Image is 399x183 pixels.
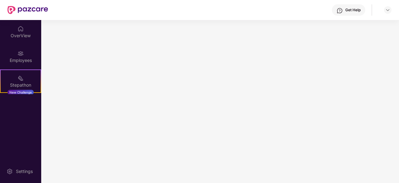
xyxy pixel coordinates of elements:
[337,8,343,14] img: svg+xml;base64,PHN2ZyBpZD0iSGVscC0zMngzMiIgeG1sbnM9Imh0dHA6Ly93d3cudzMub3JnLzIwMDAvc3ZnIiB3aWR0aD...
[14,168,35,175] div: Settings
[17,50,24,57] img: svg+xml;base64,PHN2ZyBpZD0iRW1wbG95ZWVzIiB4bWxucz0iaHR0cDovL3d3dy53My5vcmcvMjAwMC9zdmciIHdpZHRoPS...
[17,26,24,32] img: svg+xml;base64,PHN2ZyBpZD0iSG9tZSIgeG1sbnM9Imh0dHA6Ly93d3cudzMub3JnLzIwMDAvc3ZnIiB3aWR0aD0iMjAiIG...
[345,8,361,13] div: Get Help
[7,90,34,95] div: New Challenge
[1,82,41,88] div: Stepathon
[7,6,48,14] img: New Pazcare Logo
[7,168,13,175] img: svg+xml;base64,PHN2ZyBpZD0iU2V0dGluZy0yMHgyMCIgeG1sbnM9Imh0dHA6Ly93d3cudzMub3JnLzIwMDAvc3ZnIiB3aW...
[385,8,390,13] img: svg+xml;base64,PHN2ZyBpZD0iRHJvcGRvd24tMzJ4MzIiIHhtbG5zPSJodHRwOi8vd3d3LnczLm9yZy8yMDAwL3N2ZyIgd2...
[17,75,24,81] img: svg+xml;base64,PHN2ZyB4bWxucz0iaHR0cDovL3d3dy53My5vcmcvMjAwMC9zdmciIHdpZHRoPSIyMSIgaGVpZ2h0PSIyMC...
